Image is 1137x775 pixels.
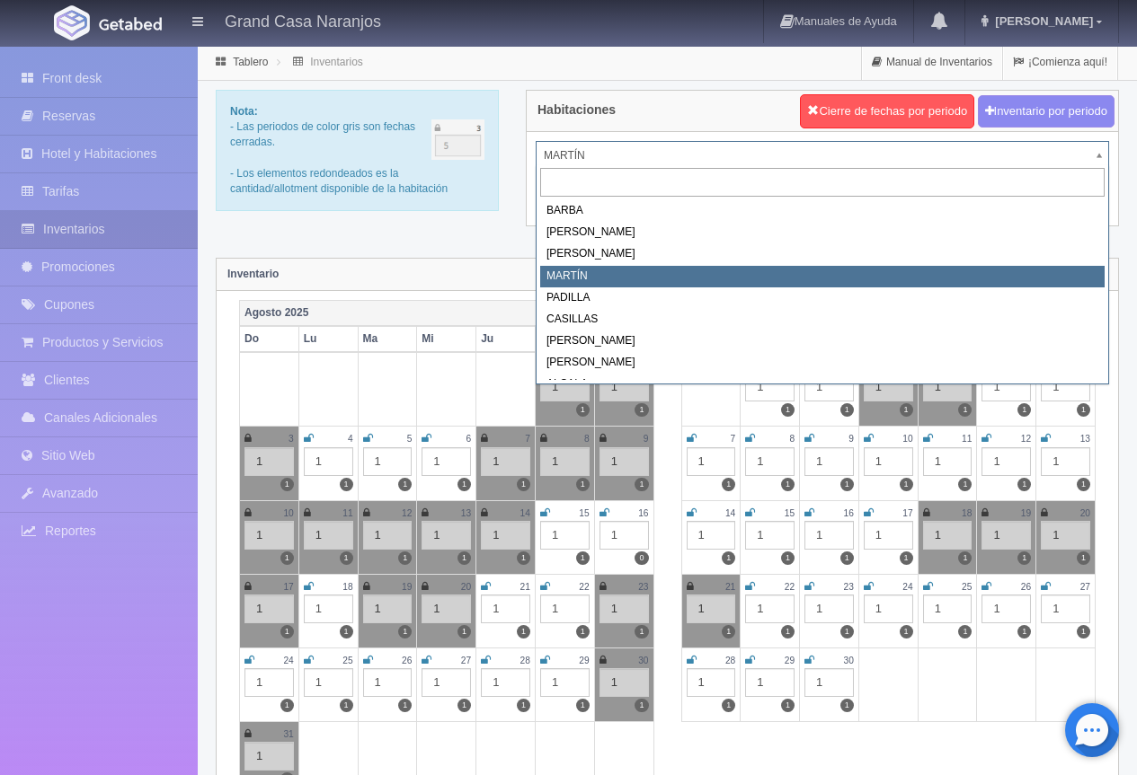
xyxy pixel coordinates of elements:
div: [PERSON_NAME] [540,243,1105,265]
div: [PERSON_NAME] [540,352,1105,374]
div: PADILLA [540,287,1105,309]
div: [PERSON_NAME] [540,330,1105,352]
div: CASILLAS [540,309,1105,330]
div: [PERSON_NAME] [540,222,1105,243]
div: ALCALA [540,374,1105,395]
div: BARBA [540,200,1105,222]
div: MARTÍN [540,266,1105,287]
